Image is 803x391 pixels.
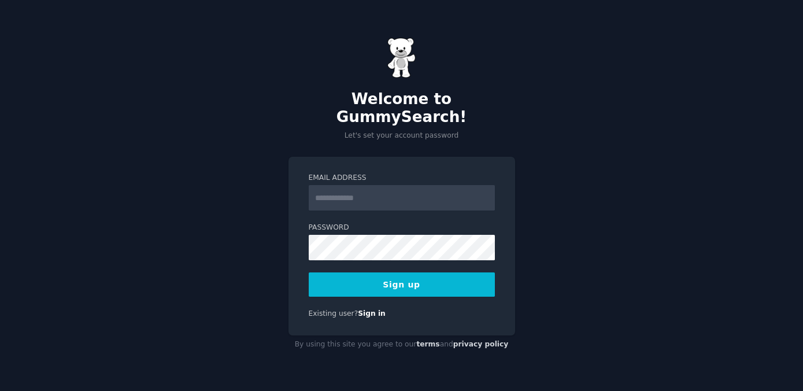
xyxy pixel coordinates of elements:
[288,90,515,127] h2: Welcome to GummySearch!
[358,309,386,318] a: Sign in
[416,340,439,348] a: terms
[309,309,358,318] span: Existing user?
[453,340,509,348] a: privacy policy
[288,335,515,354] div: By using this site you agree to our and
[309,272,495,297] button: Sign up
[309,223,495,233] label: Password
[387,38,416,78] img: Gummy Bear
[288,131,515,141] p: Let's set your account password
[309,173,495,183] label: Email Address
